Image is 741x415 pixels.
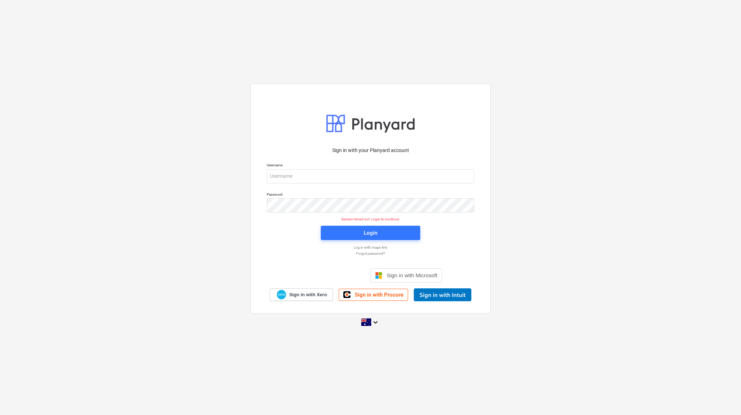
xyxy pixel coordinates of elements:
[289,292,327,298] span: Sign in with Xero
[339,289,408,301] a: Sign in with Procore
[267,163,474,169] p: Username
[262,217,479,221] p: Session timed out. Login to continue.
[371,318,380,327] i: keyboard_arrow_down
[270,288,333,301] a: Sign in with Xero
[263,251,478,256] a: Forgot password?
[375,272,382,279] img: Microsoft logo
[267,169,474,184] input: Username
[267,192,474,198] p: Password
[364,228,377,238] div: Login
[295,268,368,283] iframe: Sign in with Google Button
[355,292,403,298] span: Sign in with Procore
[267,147,474,154] p: Sign in with your Planyard account
[263,245,478,250] a: Log in with magic link
[321,226,420,240] button: Login
[387,272,437,278] span: Sign in with Microsoft
[277,290,286,299] img: Xero logo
